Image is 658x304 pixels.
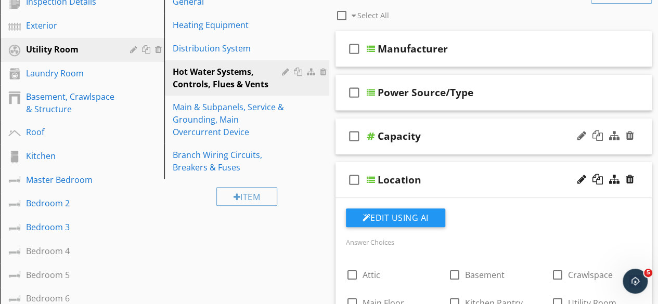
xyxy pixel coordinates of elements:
[363,269,380,281] span: Attic
[346,208,445,227] button: Edit Using AI
[346,124,363,149] i: check_box_outline_blank
[26,197,115,209] div: Bedroom 2
[568,269,613,281] span: Crawlspace
[346,237,394,247] label: Answer Choices
[378,174,421,186] div: Location
[26,174,115,186] div: Master Bedroom
[173,149,285,174] div: Branch Wiring Circuits, Breakers & Fuses
[173,42,285,55] div: Distribution System
[26,150,115,162] div: Kitchen
[173,65,285,90] div: Hot Water Systems, Controls, Flues & Vents
[26,43,115,56] div: Utility Room
[26,269,115,281] div: Bedroom 5
[26,90,115,115] div: Basement, Crawlspace & Structure
[26,19,115,32] div: Exterior
[216,187,278,206] div: Item
[173,101,285,138] div: Main & Subpanels, Service & Grounding, Main Overcurrent Device
[378,43,448,55] div: Manufacturer
[346,36,363,61] i: check_box_outline_blank
[26,67,115,80] div: Laundry Room
[26,126,115,138] div: Roof
[644,269,652,277] span: 5
[357,10,389,20] span: Select All
[26,221,115,233] div: Bedroom 3
[465,269,505,281] span: Basement
[26,245,115,257] div: Bedroom 4
[623,269,648,294] iframe: Intercom live chat
[346,80,363,105] i: check_box_outline_blank
[346,167,363,192] i: check_box_outline_blank
[378,130,421,142] div: Capacity
[378,86,473,99] div: Power Source/Type
[173,19,285,31] div: Heating Equipment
